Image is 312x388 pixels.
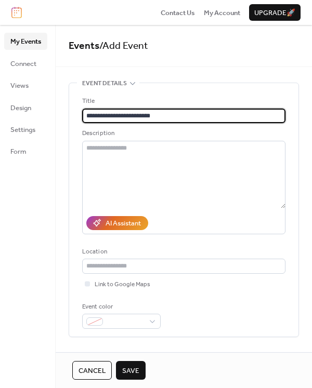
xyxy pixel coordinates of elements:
a: Views [4,77,47,93]
a: Contact Us [161,7,195,18]
button: Save [116,361,146,380]
div: Description [82,128,283,139]
a: Connect [4,55,47,72]
span: / Add Event [99,36,148,56]
a: My Account [204,7,240,18]
span: Form [10,146,27,157]
span: Settings [10,125,35,135]
div: Event color [82,302,159,312]
a: Form [4,143,47,159]
span: My Account [204,8,240,18]
span: Views [10,81,29,91]
button: AI Assistant [86,216,148,230]
span: Connect [10,59,36,69]
span: Date and time [82,350,126,360]
span: Cancel [79,366,106,376]
a: Events [69,36,99,56]
div: Location [82,247,283,257]
span: My Events [10,36,41,47]
div: Title [82,96,283,106]
span: Save [122,366,139,376]
span: Upgrade 🚀 [254,8,295,18]
a: Settings [4,121,47,138]
button: Cancel [72,361,112,380]
button: Upgrade🚀 [249,4,301,21]
img: logo [11,7,22,18]
span: Contact Us [161,8,195,18]
span: Link to Google Maps [95,279,150,290]
a: Design [4,99,47,116]
a: My Events [4,33,47,49]
span: Event details [82,78,127,89]
div: AI Assistant [106,218,141,229]
span: Design [10,103,31,113]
